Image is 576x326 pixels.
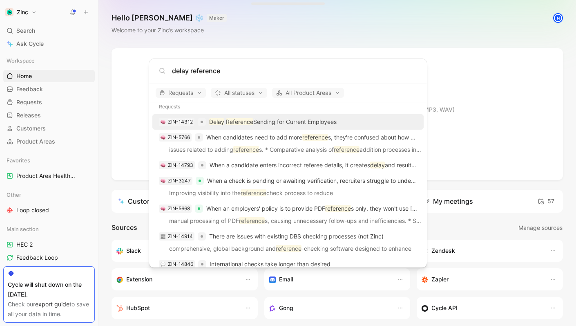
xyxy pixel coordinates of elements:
a: 💬ZIN-14846International checks take longer than desiredaround 23 days. Thisdelayis particularly p... [152,256,424,284]
span: International checks take longer than desired [210,261,330,268]
div: ZIN-3247 [168,177,191,185]
div: ZIN-14312 [168,118,193,126]
img: 🧠 [161,135,165,140]
mark: reference [233,146,259,153]
p: manual processing of PDF s, causing unnecessary follow-ups and inefficiencies. * Standard letters... [155,216,421,228]
p: When an employers' policy is to provide PDF s only, they won't use [PERSON_NAME]'s referee flow [206,204,417,214]
div: ZIN-14793 [168,161,193,169]
p: When candidates need to add more s, they're confused about how to do it [206,133,417,142]
mark: Delay [209,118,224,125]
img: 🧠 [161,206,165,211]
img: 🧠 [161,163,165,168]
span: Requests [159,88,202,98]
a: 🧠ZIN-5668When an employers' policy is to provide PDFreferences only, they won't use [PERSON_NAME]... [152,201,424,229]
a: 🧠ZIN-3247When a check is pending or awaiting verification, recruiters struggle to understand what... [152,173,424,201]
input: Type a command or search anything [172,66,417,76]
mark: delay [370,162,385,169]
mark: reference [241,189,266,196]
p: Improving visibility into the check process to reduce [155,188,421,200]
div: Requests [149,99,427,114]
p: When a check is pending or awaiting verification, recruiters struggle to understand what's causin... [207,176,417,186]
mark: reference [334,146,359,153]
p: issues related to adding s. * Comparative analysis of addition processes in similar [155,145,421,157]
mark: reference [239,217,265,224]
mark: reference [325,205,351,212]
button: All statuses [211,88,267,98]
img: 💬 [161,262,165,267]
div: ZIN-14846 [168,260,193,268]
p: Sending for Current Employees [209,117,337,127]
img: 🧠 [161,119,165,124]
a: 🧠ZIN-14312Delay ReferenceSending for Current Employees [152,114,424,130]
a: 📰ZIN-14914There are issues with existing DBS checking processes (not Zinc)comprehensive, global b... [152,229,424,256]
span: All Product Areas [276,88,340,98]
mark: reference [302,134,328,141]
p: comprehensive, global background and -checking software designed to enhance [155,244,421,256]
span: There are issues with existing DBS checking processes (not Zinc) [209,233,384,240]
p: When a candidate enters incorrect referee details, it creates and results in s not being collected [210,160,417,170]
div: ZIN-14914 [168,232,193,241]
a: 🧠ZIN-5766When candidates need to add morereferences, they're confused about how to do itissues re... [152,130,424,157]
img: 📰 [161,234,165,239]
div: ZIN-5766 [168,133,190,142]
button: Requests [156,88,206,98]
a: 🧠ZIN-14793When a candidate enters incorrect referee details, it createsdelayand results ins not b... [152,157,424,173]
div: ZIN-5668 [168,205,190,213]
mark: Reference [226,118,253,125]
button: All Product Areas [272,88,344,98]
mark: reference [276,245,301,252]
img: 🧠 [161,178,165,183]
span: All statuses [214,88,263,98]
